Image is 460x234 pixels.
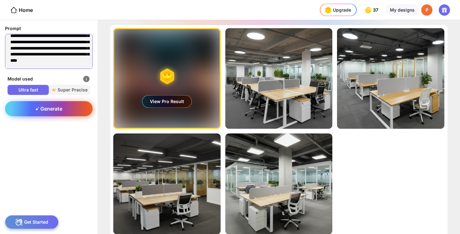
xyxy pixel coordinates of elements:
[35,106,62,112] span: Generate
[8,87,49,93] span: Ultra fast
[142,96,192,107] div: View Pro Result
[5,215,59,229] div: Get Started
[5,25,93,32] div: Prompt
[323,5,333,15] img: upgrade-nav-btn-icon.gif
[386,4,419,16] div: My designs
[8,75,90,83] div: Model used
[323,5,351,15] div: Upgrade
[373,8,380,13] span: 37
[10,6,33,14] div: Home
[421,4,432,16] div: P
[49,87,90,93] span: Super Precise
